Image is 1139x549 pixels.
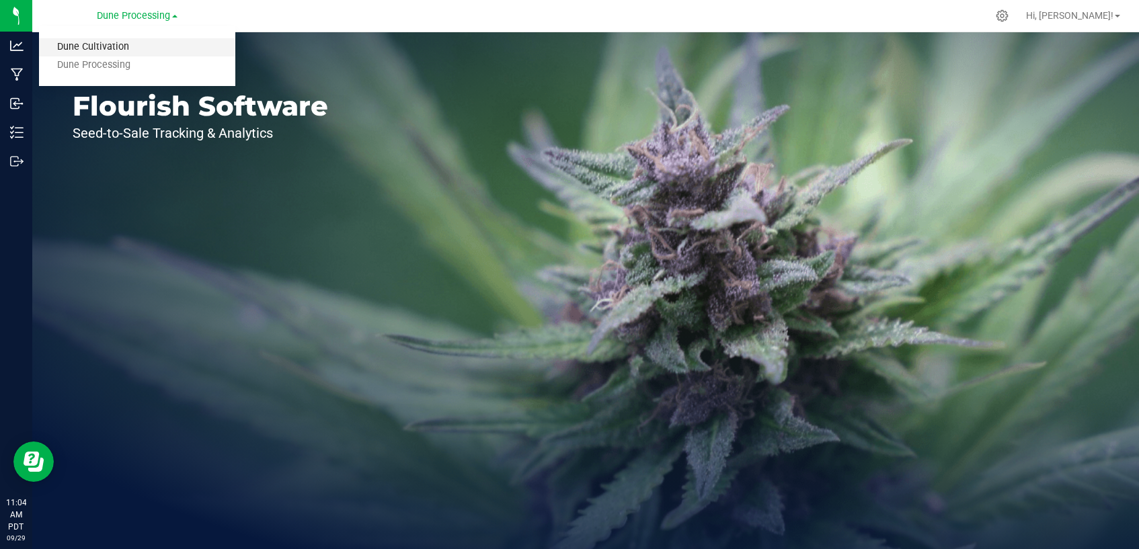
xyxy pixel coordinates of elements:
p: Seed-to-Sale Tracking & Analytics [73,126,328,140]
inline-svg: Outbound [10,155,24,168]
span: Hi, [PERSON_NAME]! [1026,10,1113,21]
inline-svg: Analytics [10,39,24,52]
a: Dune Processing [39,56,235,75]
a: Dune Cultivation [39,38,235,56]
p: Flourish Software [73,93,328,120]
iframe: Resource center [13,441,54,482]
span: Dune Processing [97,10,171,22]
inline-svg: Inbound [10,97,24,110]
inline-svg: Inventory [10,126,24,139]
p: 11:04 AM PDT [6,497,26,533]
p: 09/29 [6,533,26,543]
div: Manage settings [994,9,1011,22]
inline-svg: Manufacturing [10,68,24,81]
